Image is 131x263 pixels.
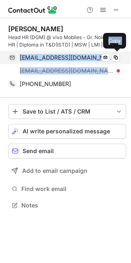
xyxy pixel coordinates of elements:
span: Find work email [21,185,123,193]
span: AI write personalized message [23,128,110,135]
button: Add to email campaign [8,163,126,178]
span: Notes [21,202,123,209]
button: save-profile-one-click [8,104,126,119]
span: [EMAIL_ADDRESS][DOMAIN_NAME] [20,54,114,61]
span: Send email [23,148,54,154]
div: Save to List / ATS / CRM [23,108,112,115]
div: [PERSON_NAME] [8,25,63,33]
button: Notes [8,200,126,211]
button: AI write personalized message [8,124,126,139]
span: Add to email campaign [22,168,87,174]
span: [PHONE_NUMBER] [20,80,71,88]
div: Head HR (DGM) @ vivo Mobiles - Gr. Noida (MBA - HR | Diploma in T&D(ISTD) | MSW | LMI | TTT | Cer... [8,34,126,49]
button: Send email [8,144,126,158]
button: Find work email [8,183,126,195]
span: [EMAIL_ADDRESS][DOMAIN_NAME] [20,67,114,74]
img: ContactOut v5.3.10 [8,5,57,15]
